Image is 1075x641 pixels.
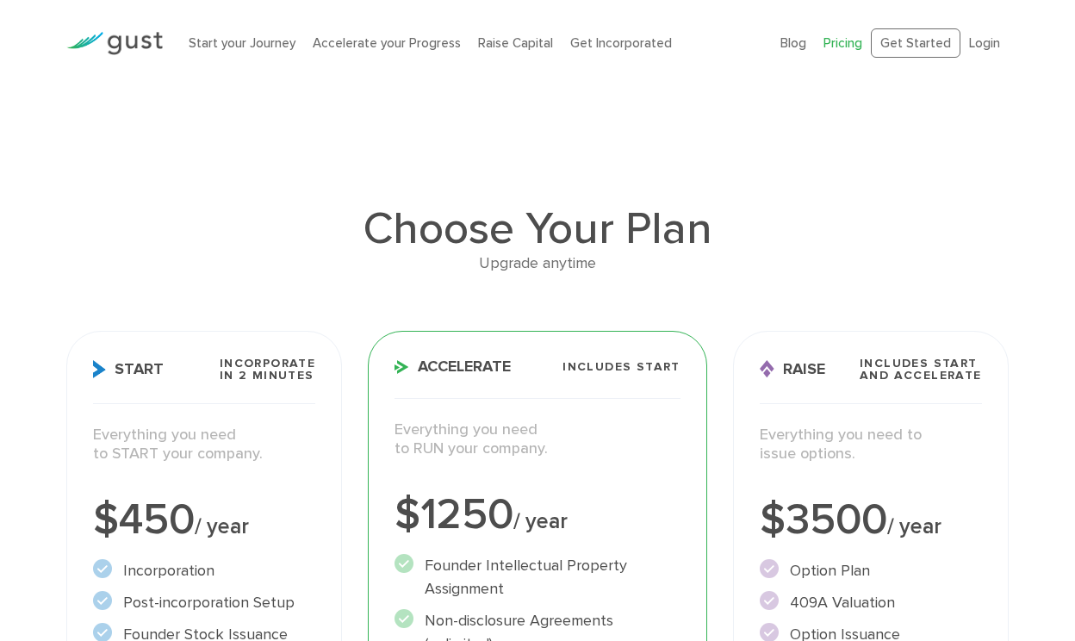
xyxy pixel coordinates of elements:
[780,35,806,51] a: Blog
[760,499,982,542] div: $3500
[93,499,315,542] div: $450
[760,591,982,614] li: 409A Valuation
[313,35,461,51] a: Accelerate your Progress
[760,426,982,464] p: Everything you need to issue options.
[969,35,1000,51] a: Login
[760,360,825,378] span: Raise
[395,359,511,375] span: Accelerate
[760,559,982,582] li: Option Plan
[195,513,249,539] span: / year
[93,360,106,378] img: Start Icon X2
[395,360,409,374] img: Accelerate Icon
[395,554,680,601] li: Founder Intellectual Property Assignment
[887,513,941,539] span: / year
[66,207,1008,252] h1: Choose Your Plan
[93,591,315,614] li: Post-incorporation Setup
[395,494,680,537] div: $1250
[220,358,315,382] span: Incorporate in 2 Minutes
[93,426,315,464] p: Everything you need to START your company.
[189,35,295,51] a: Start your Journey
[513,508,568,534] span: / year
[478,35,553,51] a: Raise Capital
[871,28,960,59] a: Get Started
[562,361,680,373] span: Includes START
[860,358,982,382] span: Includes START and ACCELERATE
[66,252,1008,277] div: Upgrade anytime
[760,360,774,378] img: Raise Icon
[93,559,315,582] li: Incorporation
[395,420,680,459] p: Everything you need to RUN your company.
[66,32,163,55] img: Gust Logo
[570,35,672,51] a: Get Incorporated
[93,360,164,378] span: Start
[823,35,862,51] a: Pricing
